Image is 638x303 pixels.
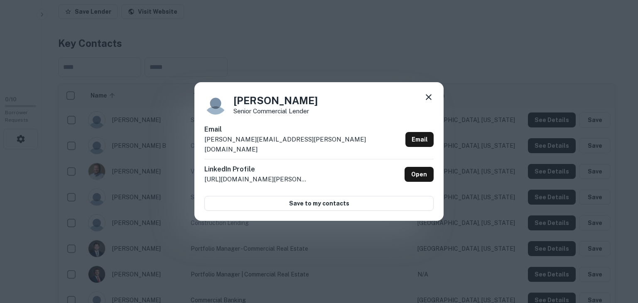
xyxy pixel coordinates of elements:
[405,167,434,182] a: Open
[204,196,434,211] button: Save to my contacts
[204,125,402,134] h6: Email
[405,132,434,147] a: Email
[204,164,308,174] h6: LinkedIn Profile
[233,93,318,108] h4: [PERSON_NAME]
[596,210,638,250] iframe: Chat Widget
[204,92,227,115] img: 9c8pery4andzj6ohjkjp54ma2
[204,134,402,154] p: [PERSON_NAME][EMAIL_ADDRESS][PERSON_NAME][DOMAIN_NAME]
[233,108,318,114] p: Senior Commercial Lender
[204,174,308,184] p: [URL][DOMAIN_NAME][PERSON_NAME]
